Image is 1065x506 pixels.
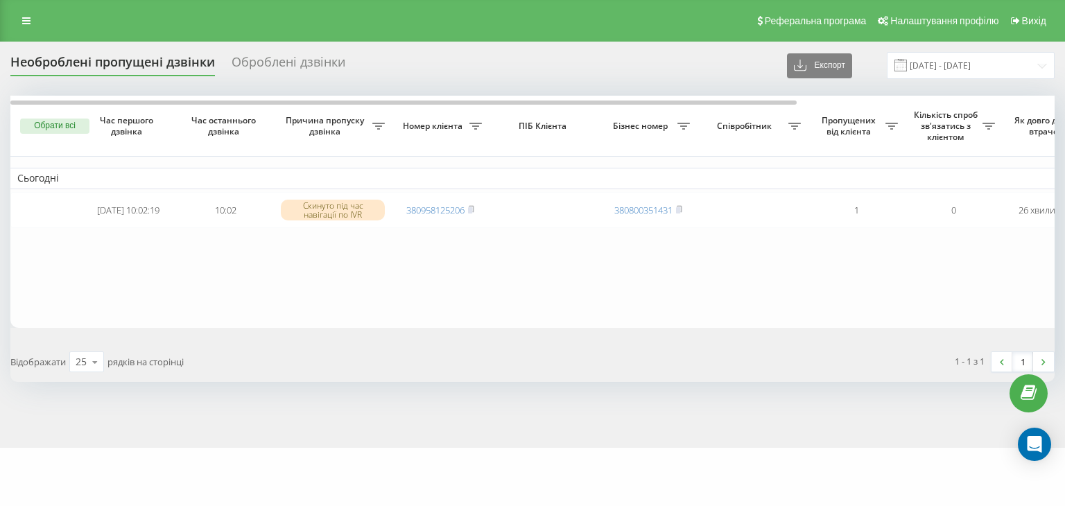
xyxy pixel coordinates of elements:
a: 380800351431 [614,204,673,216]
button: Експорт [787,53,852,78]
span: рядків на сторінці [107,356,184,368]
td: 10:02 [177,192,274,229]
span: Налаштування профілю [890,15,998,26]
td: [DATE] 10:02:19 [80,192,177,229]
span: Бізнес номер [607,121,677,132]
span: Номер клієнта [399,121,469,132]
span: Причина пропуску дзвінка [281,115,372,137]
div: Оброблені дзвінки [232,55,345,76]
span: Вихід [1022,15,1046,26]
div: Open Intercom Messenger [1018,428,1051,461]
span: ПІБ Клієнта [501,121,588,132]
a: 1 [1012,352,1033,372]
a: 380958125206 [406,204,465,216]
div: 25 [76,355,87,369]
span: Кількість спроб зв'язатись з клієнтом [912,110,982,142]
span: Час першого дзвінка [91,115,166,137]
td: 0 [905,192,1002,229]
div: 1 - 1 з 1 [955,354,985,368]
span: Відображати [10,356,66,368]
span: Час останнього дзвінка [188,115,263,137]
div: Необроблені пропущені дзвінки [10,55,215,76]
button: Обрати всі [20,119,89,134]
div: Скинуто під час навігації по IVR [281,200,385,220]
span: Реферальна програма [765,15,867,26]
td: 1 [808,192,905,229]
span: Пропущених від клієнта [815,115,885,137]
span: Співробітник [704,121,788,132]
